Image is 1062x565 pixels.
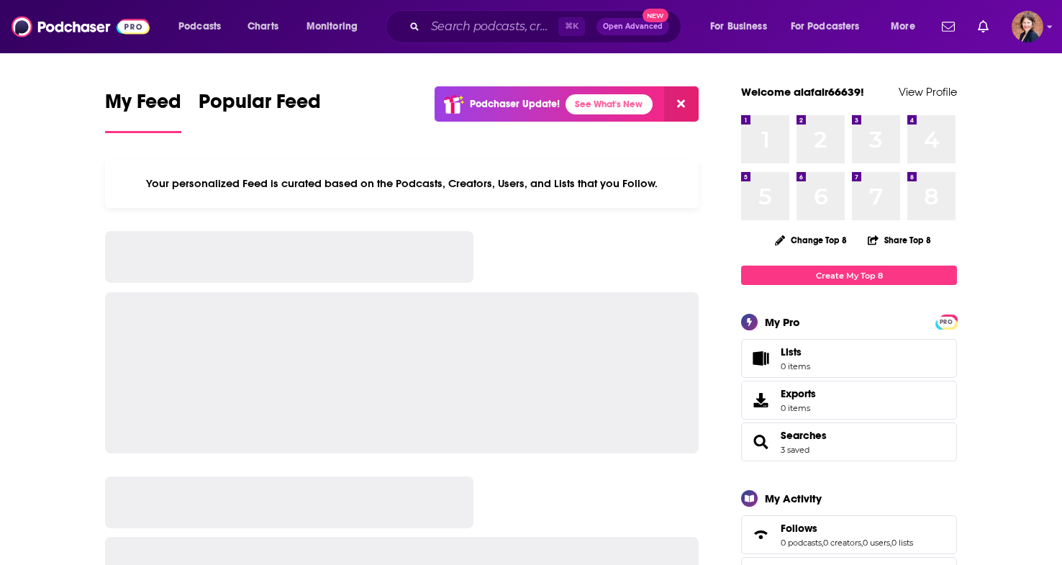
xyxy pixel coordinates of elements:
[890,538,891,548] span: ,
[881,15,933,38] button: open menu
[105,89,181,133] a: My Feed
[765,315,800,329] div: My Pro
[199,89,321,133] a: Popular Feed
[105,89,181,122] span: My Feed
[891,538,913,548] a: 0 lists
[891,17,915,37] span: More
[766,231,855,249] button: Change Top 8
[248,17,278,37] span: Charts
[863,538,890,548] a: 0 users
[238,15,287,38] a: Charts
[168,15,240,38] button: open menu
[781,445,809,455] a: 3 saved
[781,361,810,371] span: 0 items
[861,538,863,548] span: ,
[781,429,827,442] a: Searches
[781,15,881,38] button: open menu
[781,387,816,400] span: Exports
[746,390,775,410] span: Exports
[643,9,668,22] span: New
[781,345,810,358] span: Lists
[741,339,957,378] a: Lists
[781,522,913,535] a: Follows
[938,316,955,327] a: PRO
[822,538,823,548] span: ,
[558,17,585,36] span: ⌘ K
[938,317,955,327] span: PRO
[700,15,785,38] button: open menu
[425,15,558,38] input: Search podcasts, credits, & more...
[791,17,860,37] span: For Podcasters
[307,17,358,37] span: Monitoring
[1012,11,1043,42] span: Logged in as alafair66639
[765,492,822,505] div: My Activity
[972,14,994,39] a: Show notifications dropdown
[399,10,695,43] div: Search podcasts, credits, & more...
[781,538,822,548] a: 0 podcasts
[1012,11,1043,42] img: User Profile
[781,345,802,358] span: Lists
[199,89,321,122] span: Popular Feed
[741,85,864,99] a: Welcome alafair66639!
[1012,11,1043,42] button: Show profile menu
[746,432,775,452] a: Searches
[781,403,816,413] span: 0 items
[867,226,932,254] button: Share Top 8
[741,266,957,285] a: Create My Top 8
[781,522,817,535] span: Follows
[899,85,957,99] a: View Profile
[741,381,957,420] a: Exports
[741,515,957,554] span: Follows
[710,17,767,37] span: For Business
[823,538,861,548] a: 0 creators
[178,17,221,37] span: Podcasts
[936,14,961,39] a: Show notifications dropdown
[741,422,957,461] span: Searches
[746,348,775,369] span: Lists
[470,98,560,110] p: Podchaser Update!
[12,13,150,40] img: Podchaser - Follow, Share and Rate Podcasts
[596,18,669,35] button: Open AdvancedNew
[746,525,775,545] a: Follows
[603,23,663,30] span: Open Advanced
[105,159,699,208] div: Your personalized Feed is curated based on the Podcasts, Creators, Users, and Lists that you Follow.
[296,15,376,38] button: open menu
[566,94,653,114] a: See What's New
